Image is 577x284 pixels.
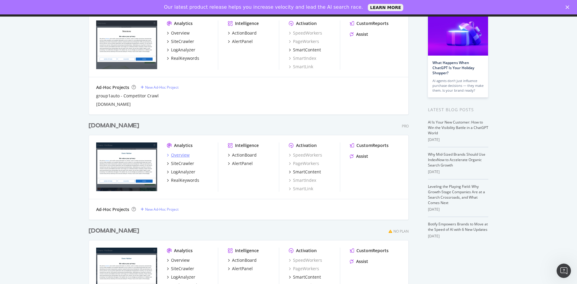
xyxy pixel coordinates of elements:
a: SmartContent [289,169,321,175]
div: Intelligence [235,20,259,26]
a: New Ad-Hoc Project [141,207,179,212]
div: SmartContent [293,274,321,280]
div: Close [566,5,572,9]
div: Assist [356,258,368,264]
div: AlertPanel [232,266,253,272]
div: SiteCrawler [171,266,194,272]
div: PageWorkers [289,266,319,272]
div: Intelligence [235,142,259,148]
a: ActionBoard [228,152,257,158]
a: CustomReports [350,248,389,254]
div: Overview [171,30,190,36]
div: Assist [356,31,368,37]
div: SiteCrawler [171,38,194,44]
div: [DATE] [428,169,488,175]
a: Assist [350,31,368,37]
a: ActionBoard [228,30,257,36]
div: [DOMAIN_NAME] [89,227,139,235]
div: SpeedWorkers [289,257,322,263]
a: SmartContent [289,274,321,280]
a: What Happens When ChatGPT Is Your Holiday Shopper? [432,60,474,75]
div: RealKeywords [171,55,199,61]
div: Analytics [174,248,193,254]
div: Ad-Hoc Projects [96,206,129,212]
a: AI Is Your New Customer: How to Win the Visibility Battle in a ChatGPT World [428,120,488,136]
div: ActionBoard [232,152,257,158]
div: AlertPanel [232,160,253,166]
a: CustomReports [350,20,389,26]
a: Overview [167,30,190,36]
a: LEARN MORE [368,4,404,11]
a: SmartLink [289,186,313,192]
div: LogAnalyzer [171,274,195,280]
img: stratstone.com [96,20,157,69]
div: Analytics [174,142,193,148]
a: AlertPanel [228,160,253,166]
div: No Plan [393,229,409,234]
a: AlertPanel [228,38,253,44]
div: AI agents don’t just influence purchase decisions — they make them. Is your brand ready? [432,78,484,93]
div: ActionBoard [232,30,257,36]
a: ActionBoard [228,257,257,263]
div: New Ad-Hoc Project [145,85,179,90]
a: SmartIndex [289,55,316,61]
a: [DOMAIN_NAME] [89,121,142,130]
a: RealKeywords [167,55,199,61]
div: CustomReports [356,248,389,254]
div: Latest Blog Posts [428,106,488,113]
a: PageWorkers [289,160,319,166]
div: [DATE] [428,207,488,212]
div: Activation [296,20,317,26]
a: SmartContent [289,47,321,53]
a: SmartLink [289,64,313,70]
a: SiteCrawler [167,266,194,272]
a: LogAnalyzer [167,169,195,175]
a: Overview [167,257,190,263]
div: Ad-Hoc Projects [96,84,129,90]
div: Our latest product release helps you increase velocity and lead the AI search race. [164,4,363,10]
a: SpeedWorkers [289,30,322,36]
div: Activation [296,142,317,148]
a: Why Mid-Sized Brands Should Use IndexNow to Accelerate Organic Search Growth [428,152,485,168]
div: AlertPanel [232,38,253,44]
div: CustomReports [356,20,389,26]
a: Assist [350,153,368,159]
div: [DOMAIN_NAME] [89,121,139,130]
a: group1auto - Competitor Crawl [96,93,159,99]
div: CustomReports [356,142,389,148]
img: evanshalshaw.com [96,142,157,191]
div: Pro [402,124,409,129]
div: Analytics [174,20,193,26]
a: LogAnalyzer [167,274,195,280]
div: SiteCrawler [171,160,194,166]
div: Overview [171,152,190,158]
a: PageWorkers [289,38,319,44]
div: Overview [171,257,190,263]
a: Assist [350,258,368,264]
a: [DOMAIN_NAME] [89,227,142,235]
div: Assist [356,153,368,159]
div: SmartContent [293,169,321,175]
a: SiteCrawler [167,38,194,44]
a: SmartIndex [289,177,316,183]
a: CustomReports [350,142,389,148]
a: New Ad-Hoc Project [141,85,179,90]
img: What Happens When ChatGPT Is Your Holiday Shopper? [428,8,488,56]
div: RealKeywords [171,177,199,183]
a: [DOMAIN_NAME] [96,101,131,107]
div: ActionBoard [232,257,257,263]
a: LogAnalyzer [167,47,195,53]
div: SmartContent [293,47,321,53]
a: RealKeywords [167,177,199,183]
div: LogAnalyzer [171,47,195,53]
div: LogAnalyzer [171,169,195,175]
a: SpeedWorkers [289,152,322,158]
